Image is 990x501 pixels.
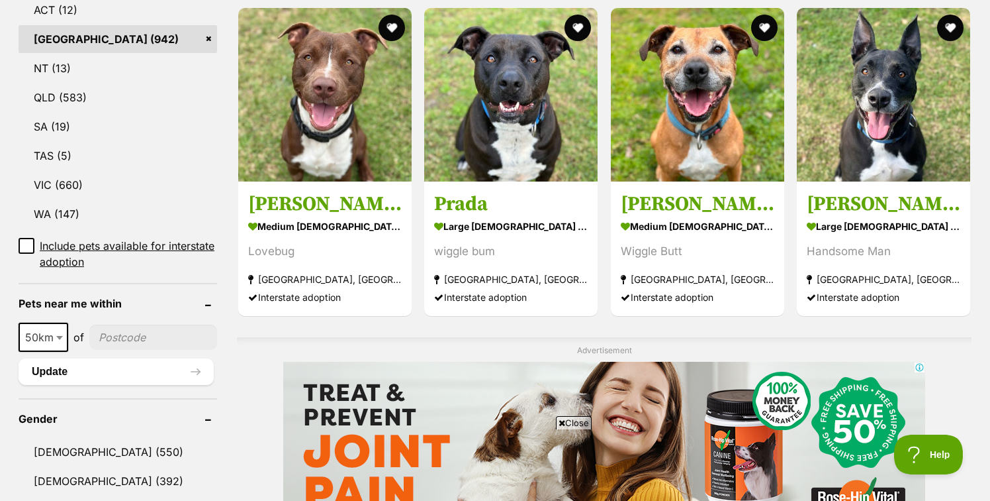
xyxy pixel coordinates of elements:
a: [PERSON_NAME] medium [DEMOGRAPHIC_DATA] Dog Lovebug [GEOGRAPHIC_DATA], [GEOGRAPHIC_DATA] Intersta... [238,182,412,316]
div: Interstate adoption [248,288,402,306]
a: VIC (660) [19,171,217,199]
h3: Prada [434,192,588,217]
img: Felix - Staffy Dog [611,8,784,182]
img: Alfred - American Staffordshire Terrier Dog [238,8,412,182]
span: Close [556,416,592,429]
strong: large [DEMOGRAPHIC_DATA] Dog [434,217,588,236]
strong: medium [DEMOGRAPHIC_DATA] Dog [621,217,774,236]
button: favourite [751,15,778,41]
a: [DEMOGRAPHIC_DATA] (392) [19,467,217,495]
h3: [PERSON_NAME] [807,192,960,217]
a: [GEOGRAPHIC_DATA] (942) [19,25,217,53]
span: Include pets available for interstate adoption [40,238,217,270]
header: Pets near me within [19,298,217,309]
a: NT (13) [19,54,217,82]
a: TAS (5) [19,142,217,170]
a: Prada large [DEMOGRAPHIC_DATA] Dog wiggle bum [GEOGRAPHIC_DATA], [GEOGRAPHIC_DATA] Interstate ado... [424,182,598,316]
button: favourite [565,15,592,41]
button: favourite [379,15,405,41]
div: wiggle bum [434,243,588,260]
iframe: Help Scout Beacon - Open [894,435,964,474]
a: [PERSON_NAME] medium [DEMOGRAPHIC_DATA] Dog Wiggle Butt [GEOGRAPHIC_DATA], [GEOGRAPHIC_DATA] Inte... [611,182,784,316]
header: Gender [19,413,217,425]
input: postcode [89,325,217,350]
div: Interstate adoption [807,288,960,306]
h3: [PERSON_NAME] [621,192,774,217]
span: 50km [19,323,68,352]
img: Winston - Australian Cattle Dog x Shar Pei x Bull Arab Dog [797,8,970,182]
span: of [73,329,84,345]
strong: [GEOGRAPHIC_DATA], [GEOGRAPHIC_DATA] [621,270,774,288]
img: Prada - American Staffordshire Terrier Dog [424,8,598,182]
a: QLD (583) [19,83,217,111]
strong: large [DEMOGRAPHIC_DATA] Dog [807,217,960,236]
div: Interstate adoption [434,288,588,306]
a: WA (147) [19,200,217,228]
strong: [GEOGRAPHIC_DATA], [GEOGRAPHIC_DATA] [248,270,402,288]
div: Wiggle Butt [621,243,774,260]
a: SA (19) [19,113,217,140]
h3: [PERSON_NAME] [248,192,402,217]
div: Lovebug [248,243,402,260]
button: Update [19,359,214,385]
span: 50km [20,328,67,347]
iframe: Advertisement [254,435,736,494]
a: [PERSON_NAME] large [DEMOGRAPHIC_DATA] Dog Handsome Man [GEOGRAPHIC_DATA], [GEOGRAPHIC_DATA] Inte... [797,182,970,316]
div: Interstate adoption [621,288,774,306]
div: Handsome Man [807,243,960,260]
strong: [GEOGRAPHIC_DATA], [GEOGRAPHIC_DATA] [807,270,960,288]
a: Include pets available for interstate adoption [19,238,217,270]
strong: [GEOGRAPHIC_DATA], [GEOGRAPHIC_DATA] [434,270,588,288]
strong: medium [DEMOGRAPHIC_DATA] Dog [248,217,402,236]
button: favourite [937,15,964,41]
a: [DEMOGRAPHIC_DATA] (550) [19,438,217,466]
